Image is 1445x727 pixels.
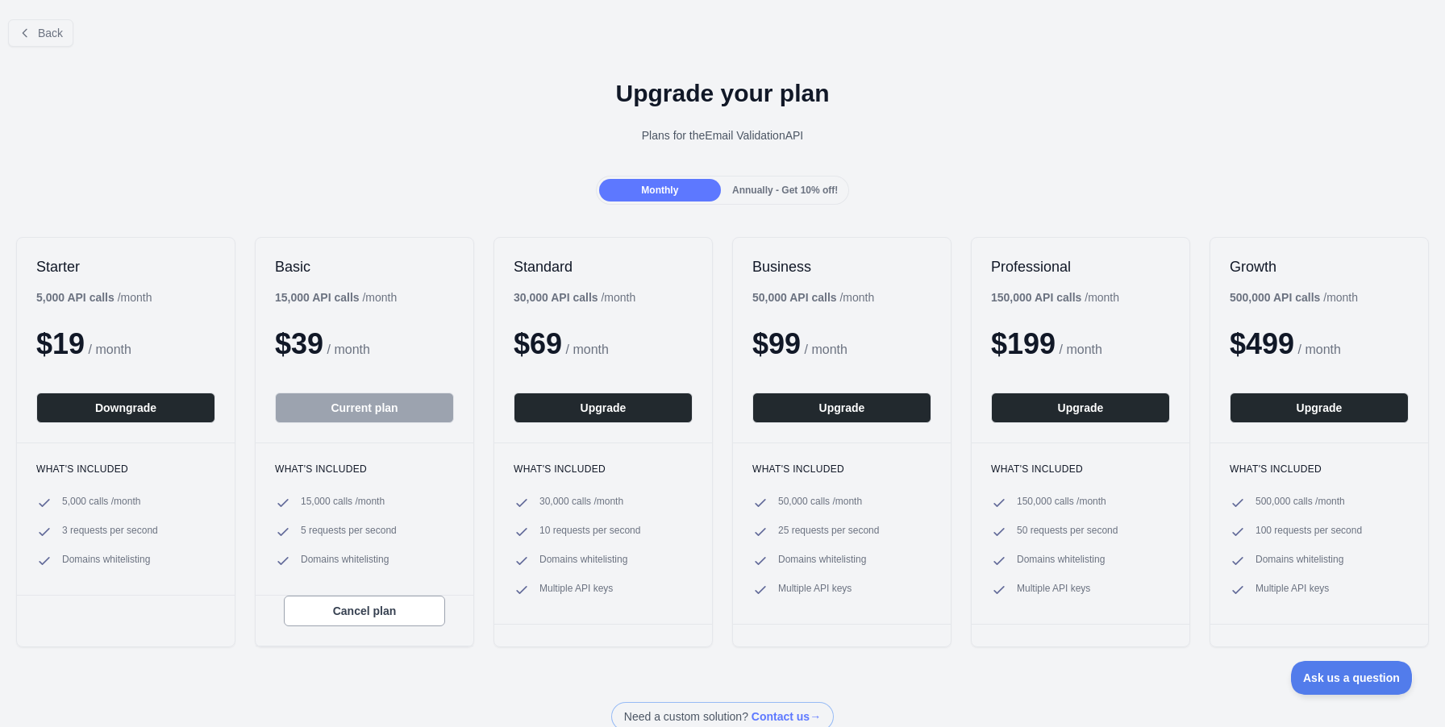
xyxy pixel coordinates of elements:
div: / month [752,289,874,305]
div: / month [991,289,1119,305]
h2: Standard [514,257,693,276]
b: 30,000 API calls [514,291,598,304]
b: 50,000 API calls [752,291,837,304]
h2: Professional [991,257,1170,276]
div: / month [514,289,635,305]
iframe: Toggle Customer Support [1291,661,1413,695]
b: 150,000 API calls [991,291,1081,304]
h2: Business [752,257,931,276]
